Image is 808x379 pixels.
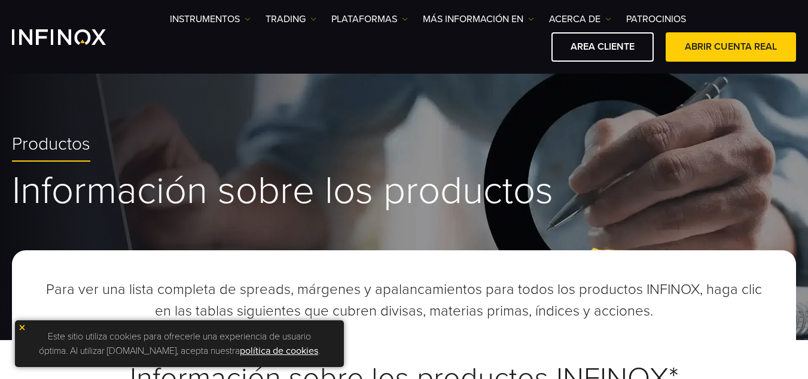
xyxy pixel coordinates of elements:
[423,12,534,26] a: Más información en
[266,12,316,26] a: TRADING
[12,171,796,211] h1: Información sobre los productos
[549,12,611,26] a: ACERCA DE
[18,323,26,332] img: yellow close icon
[170,12,251,26] a: Instrumentos
[41,279,767,322] p: Para ver una lista completa de spreads, márgenes y apalancamientos para todos los productos INFIN...
[12,134,90,156] span: Productos
[240,345,318,357] a: política de cookies
[331,12,408,26] a: PLATAFORMAS
[666,32,796,62] a: ABRIR CUENTA REAL
[626,12,686,26] a: Patrocinios
[21,326,338,361] p: Este sitio utiliza cookies para ofrecerle una experiencia de usuario óptima. Al utilizar [DOMAIN_...
[12,29,134,45] a: INFINOX Logo
[551,32,654,62] a: AREA CLIENTE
